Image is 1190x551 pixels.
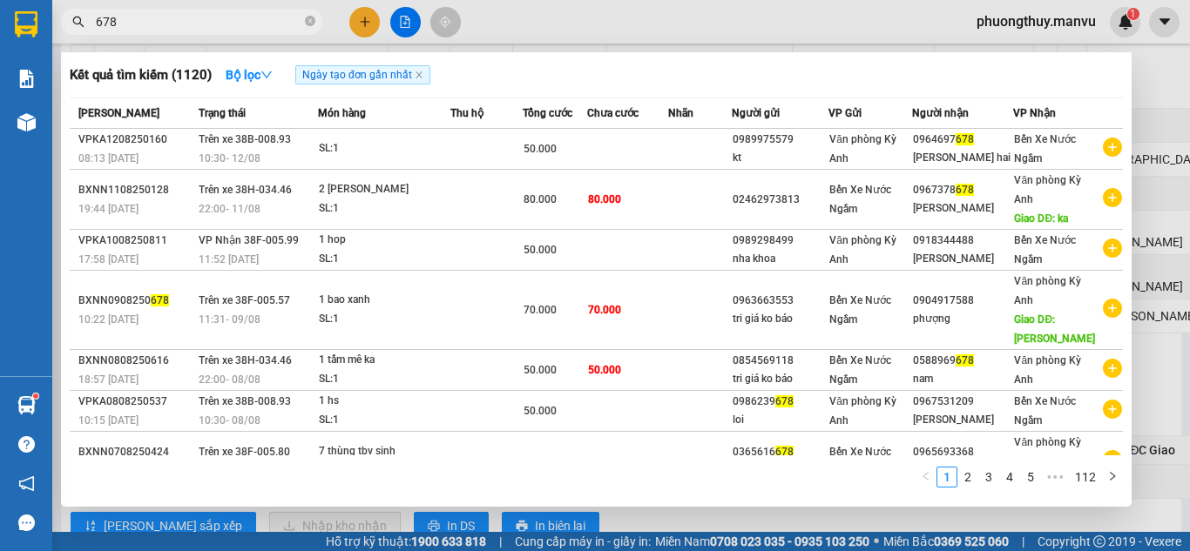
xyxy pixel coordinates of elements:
a: 112 [1070,467,1101,487]
span: VP Gửi [828,107,862,119]
div: VPKA1208250160 [78,131,193,149]
span: Chưa cước [587,107,639,119]
span: Bến Xe Nước Ngầm [829,446,891,477]
div: 0989975579 [733,131,828,149]
span: Trên xe 38F-005.80 [199,446,290,458]
span: Giao DĐ: [PERSON_NAME] [1014,313,1095,345]
img: solution-icon [17,70,36,88]
div: 7 thùng tbv sinh [319,442,450,461]
div: BXNN0808250616 [78,352,193,370]
div: VPKA0808250537 [78,393,193,411]
div: 2 [PERSON_NAME] [319,180,450,199]
span: Nhãn [668,107,693,119]
a: 5 [1021,467,1040,487]
div: VPKA1008250811 [78,232,193,250]
div: [PERSON_NAME] [913,250,1013,268]
li: 3 [978,467,999,487]
li: Next Page [1102,467,1123,487]
div: loi [733,411,828,429]
span: plus-circle [1103,299,1122,318]
div: SL: 1 [319,250,450,269]
span: 50.000 [524,405,557,417]
span: 50.000 [588,364,621,376]
span: 80.000 [524,193,557,205]
span: 18:57 [DATE] [78,373,139,386]
input: Tìm tên, số ĐT hoặc mã đơn [96,12,301,31]
div: nha khoa [733,250,828,268]
span: 19:44 [DATE] [78,203,139,215]
button: right [1102,467,1123,487]
span: question-circle [18,436,35,453]
span: 678 [956,184,974,196]
button: Bộ lọcdown [212,61,287,89]
span: 50.000 [524,244,557,256]
span: message [18,514,35,531]
span: plus-circle [1103,138,1122,157]
span: plus-circle [1103,359,1122,378]
span: VP Nhận [1013,107,1056,119]
span: notification [18,475,35,492]
span: Bến Xe Nước Ngầm [829,294,891,326]
div: 1 hs [319,392,450,411]
span: 50.000 [524,364,557,376]
h3: Kết quả tìm kiếm ( 1120 ) [70,66,212,84]
span: 22:00 - 08/08 [199,373,260,386]
span: 678 [775,446,794,458]
div: 0854569118 [733,352,828,370]
span: Thu hộ [450,107,483,119]
div: 0965693368 [913,443,1013,461]
span: left [921,471,931,481]
span: Trên xe 38F-005.57 [199,294,290,306]
span: 11:52 [DATE] [199,253,259,265]
span: 08:13 [DATE] [78,152,139,165]
span: close [415,71,423,79]
div: BXNN1108250128 [78,181,193,199]
strong: Bộ lọc [226,68,273,82]
span: plus-circle [1103,239,1122,258]
span: 678 [956,354,974,366]
div: 0989298499 [733,232,828,250]
div: tri giá ko báo [733,310,828,328]
span: close-circle [305,16,315,26]
a: 2 [958,467,977,487]
span: 10:15 [DATE] [78,414,139,427]
sup: 1 [33,393,38,399]
div: 1 hop [319,231,450,250]
span: Tổng cước [523,107,572,119]
span: Văn phòng Kỳ Anh [1014,275,1081,306]
span: 678 [151,294,169,306]
li: 112 [1069,467,1102,487]
div: BXNN0908250 [78,292,193,310]
div: tri giá ko báo [733,370,828,388]
a: 3 [979,467,998,487]
span: 70.000 [524,304,557,316]
li: 2 [957,467,978,487]
span: Người gửi [732,107,780,119]
div: 02462973813 [733,191,828,209]
span: Trên xe 38B-008.93 [199,395,291,407]
span: Món hàng [318,107,366,119]
span: Trên xe 38B-008.93 [199,133,291,145]
span: Bến Xe Nước Ngầm [829,354,891,386]
div: [PERSON_NAME] [913,411,1013,429]
div: [PERSON_NAME] hai [913,149,1013,167]
span: Trên xe 38H-034.46 [199,184,292,196]
span: Văn phòng Kỳ Anh [1014,436,1081,467]
span: Văn phòng Kỳ Anh [1014,354,1081,386]
span: Văn phòng Kỳ Anh [829,395,896,427]
span: Trên xe 38H-034.46 [199,354,292,366]
li: 5 [1020,467,1041,487]
div: 0588969 [913,352,1013,370]
span: Văn phòng Kỳ Anh [829,234,896,265]
span: Ngày tạo đơn gần nhất [295,65,430,84]
span: 450.000 [524,455,563,467]
div: 0986239 [733,393,828,411]
span: 10:30 - 12/08 [199,152,260,165]
img: warehouse-icon [17,113,36,131]
div: 0964697 [913,131,1013,149]
div: [PERSON_NAME] [913,199,1013,218]
div: 1 tấm mê ka [319,351,450,370]
a: 1 [937,467,957,487]
div: nam [913,370,1013,388]
span: search [72,16,85,28]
